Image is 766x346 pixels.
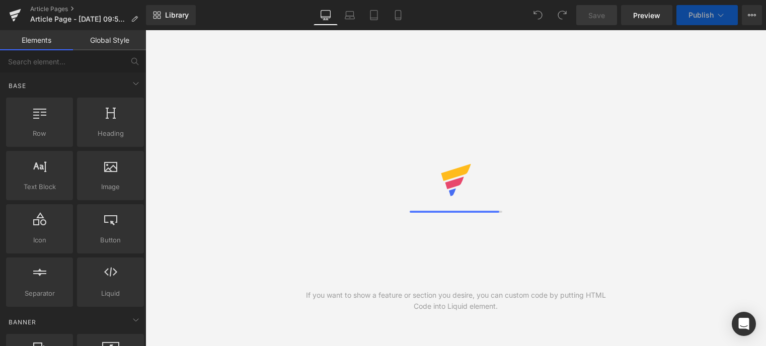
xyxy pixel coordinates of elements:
a: Laptop [338,5,362,25]
span: Text Block [9,182,70,192]
div: If you want to show a feature or section you desire, you can custom code by putting HTML Code int... [300,290,611,312]
a: Tablet [362,5,386,25]
span: Heading [80,128,141,139]
span: Save [588,10,605,21]
span: Base [8,81,27,91]
div: Open Intercom Messenger [732,312,756,336]
span: Banner [8,317,37,327]
span: Row [9,128,70,139]
a: Desktop [314,5,338,25]
button: Undo [528,5,548,25]
span: Button [80,235,141,245]
span: Publish [688,11,714,19]
span: Icon [9,235,70,245]
button: Redo [552,5,572,25]
a: Mobile [386,5,410,25]
span: Image [80,182,141,192]
span: Article Page - [DATE] 09:56:14 [30,15,127,23]
span: Separator [9,288,70,299]
a: New Library [146,5,196,25]
a: Global Style [73,30,146,50]
button: Publish [676,5,738,25]
a: Article Pages [30,5,146,13]
a: Preview [621,5,672,25]
span: Liquid [80,288,141,299]
span: Preview [633,10,660,21]
span: Library [165,11,189,20]
button: More [742,5,762,25]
